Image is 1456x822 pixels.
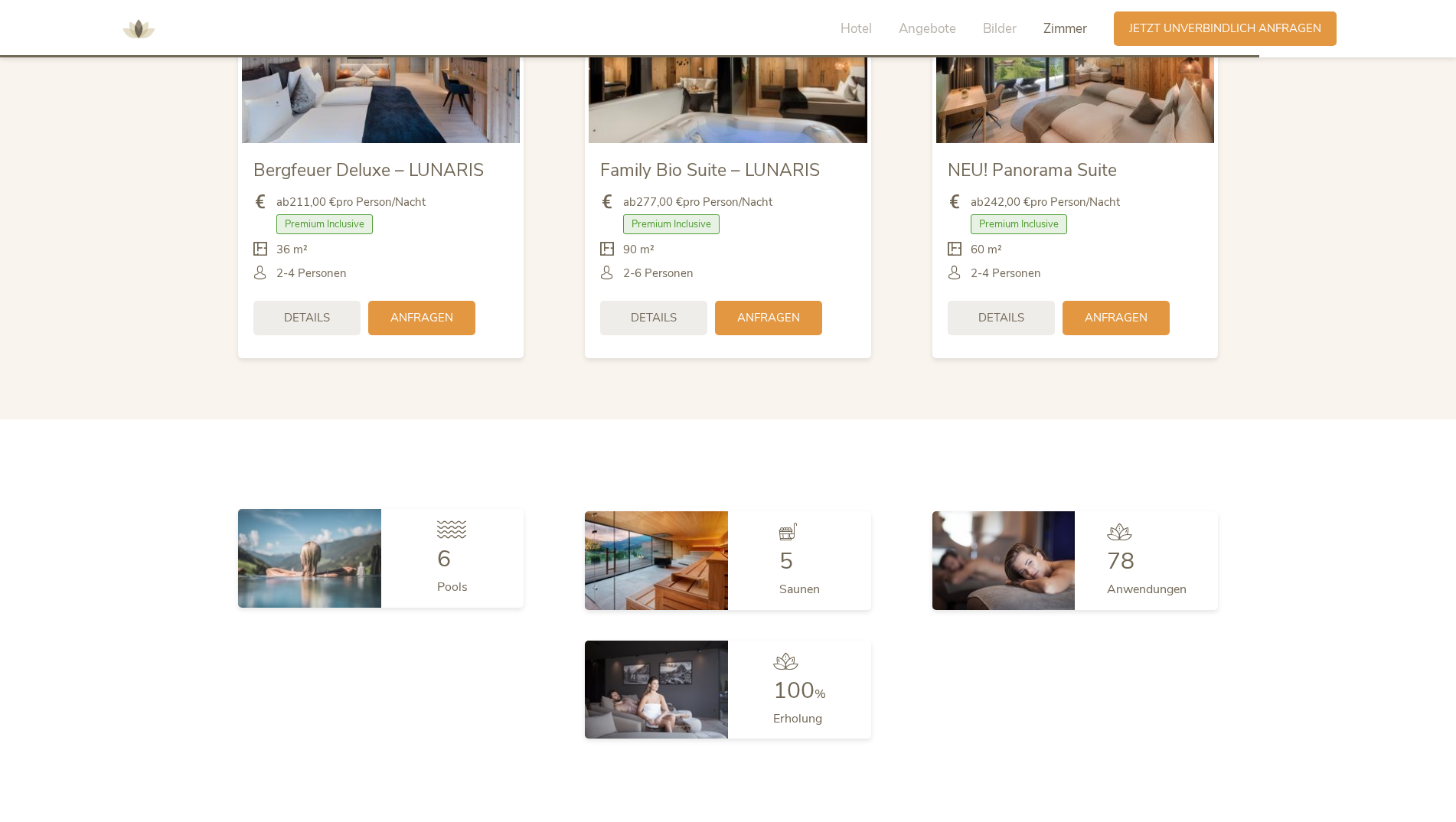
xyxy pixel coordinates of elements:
span: 5 [779,546,793,577]
span: Anfragen [737,310,800,326]
span: ab pro Person/Nacht [971,194,1120,210]
span: 78 [1107,546,1134,577]
span: 100 [773,675,815,706]
span: 2-6 Personen [623,266,694,282]
span: Jetzt unverbindlich anfragen [1129,21,1321,37]
span: Bergfeuer Deluxe – LUNARIS [253,158,484,182]
span: 6 [437,543,451,575]
span: Details [631,310,677,326]
b: 277,00 € [636,194,683,210]
span: Bilder [983,20,1017,38]
span: Details [284,310,330,326]
b: 242,00 € [984,194,1030,210]
span: Anwendungen [1107,581,1187,598]
a: AMONTI & LUNARIS Wellnessresort [116,23,162,34]
span: Premium Inclusive [971,214,1067,234]
span: Angebote [899,20,956,38]
span: Anfragen [390,310,453,326]
span: 2-4 Personen [276,266,347,282]
span: 90 m² [623,242,655,258]
span: 36 m² [276,242,308,258]
span: NEU! Panorama Suite [948,158,1117,182]
span: ab pro Person/Nacht [276,194,426,210]
img: AMONTI & LUNARIS Wellnessresort [116,6,162,52]
span: ab pro Person/Nacht [623,194,772,210]
span: % [815,686,826,703]
span: Hotel [841,20,872,38]
span: 2-4 Personen [971,266,1041,282]
span: Premium Inclusive [623,214,720,234]
span: Pools [437,579,468,595]
span: Family Bio Suite – LUNARIS [600,158,820,182]
span: Zimmer [1043,20,1087,38]
span: Details [978,310,1024,326]
span: Premium Inclusive [276,214,373,234]
b: 211,00 € [289,194,336,210]
span: Saunen [779,581,820,598]
span: 60 m² [971,242,1002,258]
span: Anfragen [1085,310,1147,326]
span: Erholung [773,710,822,727]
